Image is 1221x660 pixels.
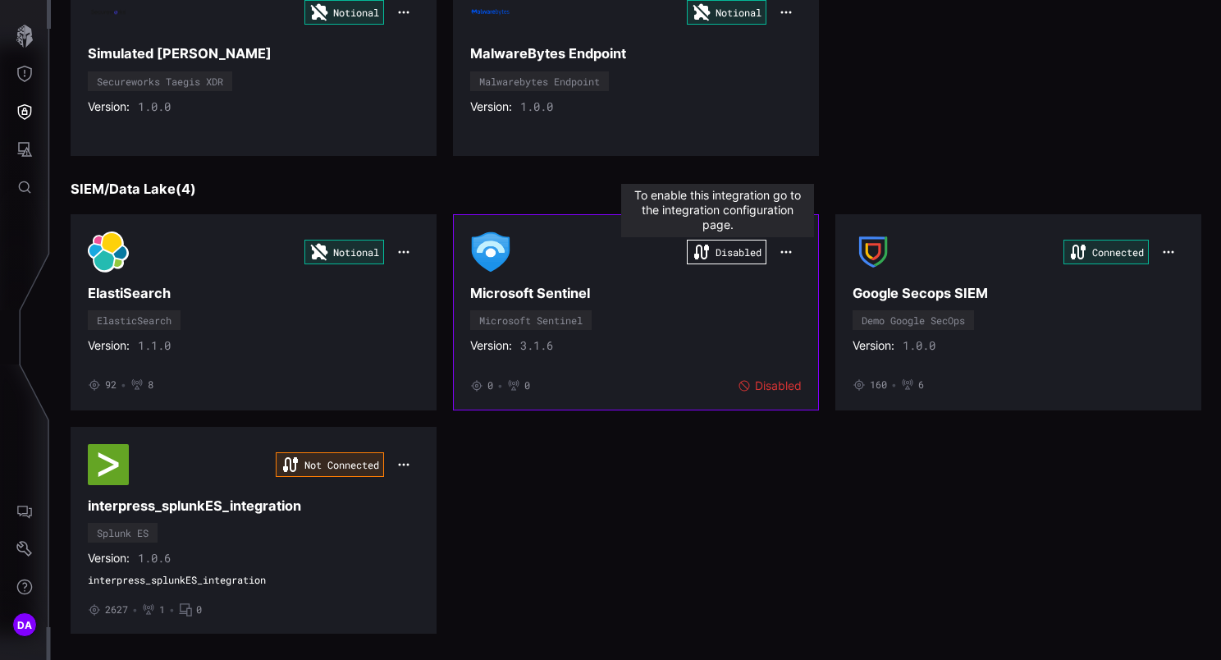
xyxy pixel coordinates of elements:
[88,99,130,114] span: Version:
[470,231,511,273] img: Microsoft Sentinel
[71,181,1201,198] h3: SIEM/Data Lake ( 4 )
[138,551,171,566] span: 1.0.6
[169,603,175,616] span: •
[88,497,419,515] h3: interpress_splunkES_integration
[853,231,894,273] img: Demo Google SecOps
[148,378,153,392] span: 8
[88,285,419,302] h3: ElastiSearch
[524,379,530,392] span: 0
[138,99,171,114] span: 1.0.0
[487,379,493,392] span: 0
[97,76,223,86] div: Secureworks Taegis XDR
[97,315,171,325] div: ElasticSearch
[88,231,129,273] img: ElasticSearch
[853,285,1184,302] h3: Google Secops SIEM
[138,338,171,353] span: 1.1.0
[105,378,117,392] span: 92
[276,452,384,477] div: Not Connected
[196,603,202,616] span: 0
[88,338,130,353] span: Version:
[470,99,512,114] span: Version:
[304,240,384,264] div: Notional
[470,285,802,302] h3: Microsoft Sentinel
[862,315,965,325] div: Demo Google SecOps
[88,444,129,485] img: Splunk ES
[88,574,419,587] span: interpress_splunkES_integration
[97,528,149,538] div: Splunk ES
[1063,240,1149,264] div: Connected
[687,240,766,264] div: Disabled
[520,99,553,114] span: 1.0.0
[132,603,138,616] span: •
[853,338,894,353] span: Version:
[470,338,512,353] span: Version:
[497,379,503,392] span: •
[121,378,126,392] span: •
[17,616,33,634] span: DA
[520,338,553,353] span: 3.1.6
[88,45,419,62] h3: Simulated [PERSON_NAME]
[918,378,924,392] span: 6
[891,378,897,392] span: •
[470,45,802,62] h3: MalwareBytes Endpoint
[479,315,583,325] div: Microsoft Sentinel
[88,551,130,566] span: Version:
[105,603,128,616] span: 2627
[479,76,600,86] div: Malwarebytes Endpoint
[870,378,887,392] span: 160
[903,338,935,353] span: 1.0.0
[1,606,48,644] button: DA
[159,603,165,616] span: 1
[738,378,802,393] div: Disabled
